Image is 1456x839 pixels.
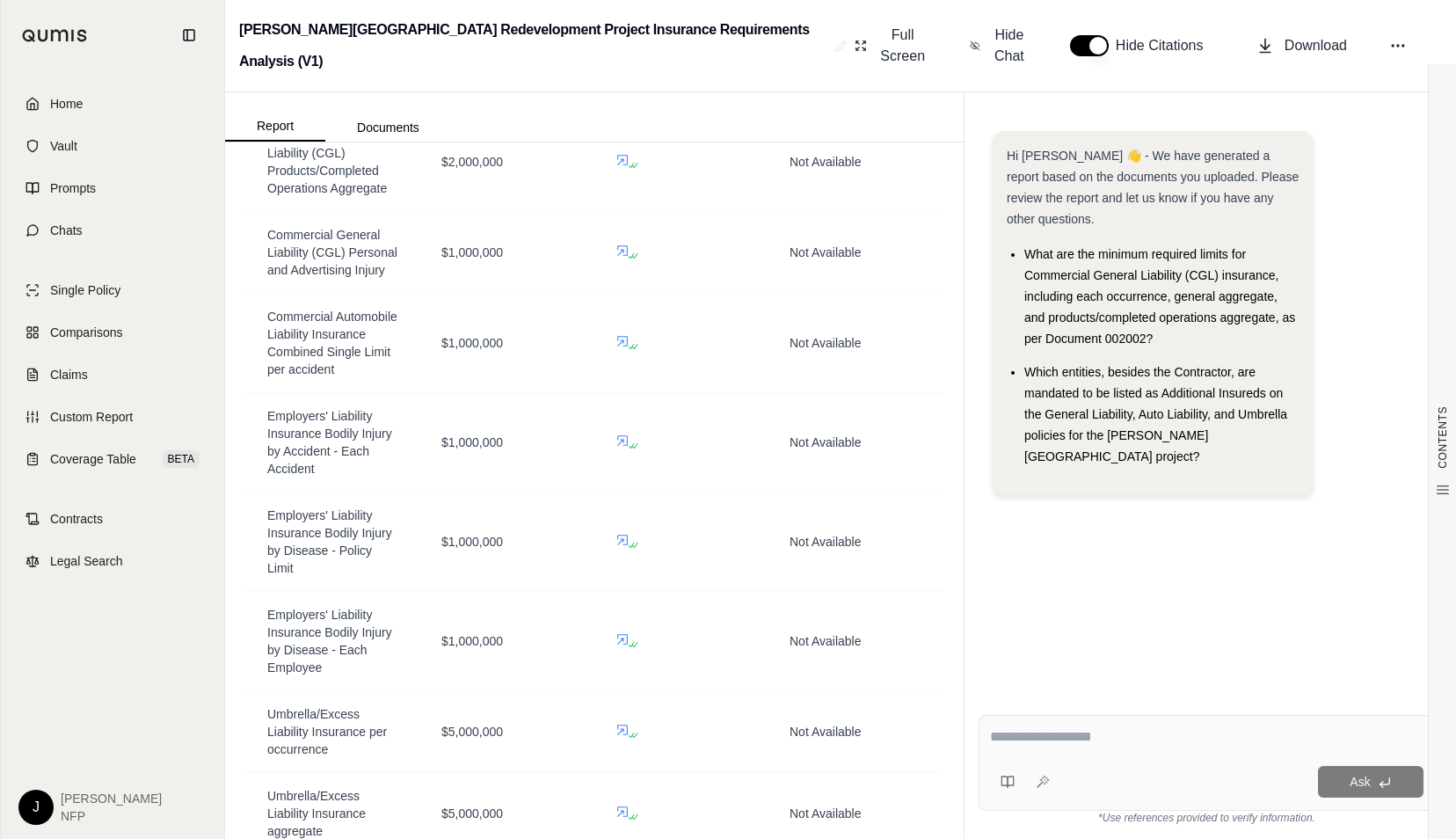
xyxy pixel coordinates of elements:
span: Coverage Table [50,450,136,468]
span: Contracts [50,510,103,528]
span: Full Screen [877,25,928,67]
span: Not Available [790,725,861,739]
span: Hide Chat [991,25,1028,67]
span: Not Available [790,245,861,259]
span: Claims [50,366,88,383]
span: Employers' Liability Insurance Bodily Injury by Disease - Policy Limit [267,508,392,575]
div: *Use references provided to verify information. [979,811,1435,825]
img: Qumis Logo [22,29,88,42]
span: Comparisons [50,324,122,341]
a: Contracts [11,500,214,538]
a: Coverage TableBETA [11,440,214,478]
button: Hide Chat [963,18,1035,74]
span: BETA [163,450,200,468]
span: NFP [61,807,162,825]
span: $1,000,000 [441,245,503,259]
span: Commercial General Liability (CGL) Personal and Advertising Injury [267,228,397,277]
span: Hide Citations [1116,35,1214,56]
span: Legal Search [50,552,123,570]
a: Prompts [11,169,214,208]
a: Claims [11,355,214,394]
a: Single Policy [11,271,214,310]
span: $5,000,000 [441,806,503,821]
span: Vault [50,137,77,155]
button: Full Screen [848,18,935,74]
span: $5,000,000 [441,725,503,739]
span: Custom Report [50,408,133,426]
span: Not Available [790,634,861,648]
span: Umbrella/Excess Liability Insurance per occurrence [267,707,387,756]
a: Legal Search [11,542,214,580]
span: $2,000,000 [441,155,503,169]
span: Hi [PERSON_NAME] 👋 - We have generated a report based on the documents you uploaded. Please revie... [1007,149,1299,226]
span: Not Available [790,435,861,449]
span: Commercial Automobile Liability Insurance Combined Single Limit per accident [267,310,397,376]
div: J [18,790,54,825]
span: Ask [1350,775,1370,789]
span: $1,000,000 [441,535,503,549]
h2: [PERSON_NAME][GEOGRAPHIC_DATA] Redevelopment Project Insurance Requirements Analysis (V1) [239,14,828,77]
span: Umbrella/Excess Liability Insurance aggregate [267,789,366,838]
span: Not Available [790,155,861,169]
span: Home [50,95,83,113]
span: CONTENTS [1436,406,1450,469]
a: Home [11,84,214,123]
span: Employers' Liability Insurance Bodily Injury by Accident - Each Accident [267,409,392,476]
span: Which entities, besides the Contractor, are mandated to be listed as Additional Insureds on the G... [1024,365,1287,463]
a: Comparisons [11,313,214,352]
span: Not Available [790,336,861,350]
span: $1,000,000 [441,634,503,648]
button: Collapse sidebar [175,21,203,49]
span: Not Available [790,535,861,549]
button: Documents [325,113,451,142]
span: $1,000,000 [441,336,503,350]
a: Vault [11,127,214,165]
span: [PERSON_NAME] [61,790,162,807]
span: What are the minimum required limits for Commercial General Liability (CGL) insurance, including ... [1024,247,1295,346]
button: Download [1249,28,1354,63]
span: Single Policy [50,281,120,299]
a: Custom Report [11,398,214,436]
button: Ask [1318,766,1423,798]
span: Prompts [50,179,96,197]
span: $1,000,000 [441,435,503,449]
a: Chats [11,211,214,250]
span: Not Available [790,806,861,821]
span: Chats [50,222,83,239]
span: Download [1285,35,1347,56]
button: Report [225,112,325,142]
span: Employers' Liability Insurance Bodily Injury by Disease - Each Employee [267,608,392,675]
